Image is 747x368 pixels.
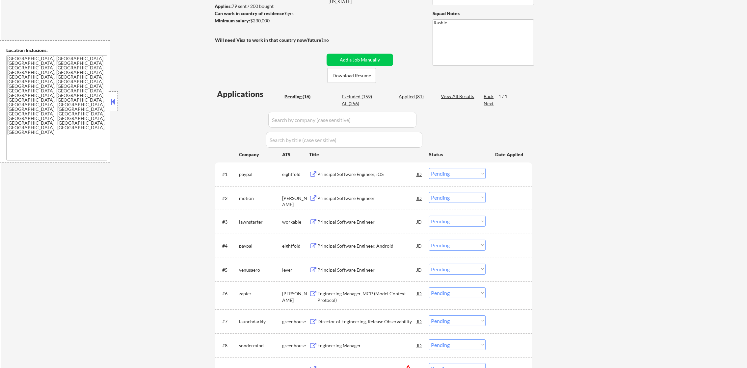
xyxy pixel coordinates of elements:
div: Next [484,100,494,107]
div: [PERSON_NAME] [282,290,309,303]
div: sondermind [239,342,282,349]
div: Principal Software Engineer [317,267,417,273]
div: $230,000 [215,17,324,24]
input: Search by title (case sensitive) [266,132,422,148]
div: JD [416,192,423,204]
div: #2 [222,195,234,202]
div: Engineering Manager, MCP (Model Context Protocol) [317,290,417,303]
div: #1 [222,171,234,178]
div: Principal Software Engineer [317,195,417,202]
div: ATS [282,151,309,158]
div: venusaero [239,267,282,273]
div: JD [416,240,423,252]
div: JD [416,339,423,351]
div: Principal Software Engineer [317,219,417,225]
div: #4 [222,243,234,249]
div: paypal [239,243,282,249]
div: motion [239,195,282,202]
div: Excluded (159) [342,93,375,100]
div: yes [215,10,322,17]
div: Title [309,151,423,158]
div: 1 / 1 [498,93,514,100]
div: Director of Engineering, Release Observability [317,318,417,325]
div: JD [416,216,423,228]
button: Add a Job Manually [327,54,393,66]
div: Principal Software Engineer, Android [317,243,417,249]
div: JD [416,287,423,299]
div: #7 [222,318,234,325]
div: workable [282,219,309,225]
div: Status [429,148,486,160]
strong: Minimum salary: [215,18,250,23]
strong: Applies: [215,3,232,9]
div: View All Results [441,93,476,100]
div: #3 [222,219,234,225]
div: JD [416,264,423,276]
div: no [324,37,342,43]
div: Principal Software Engineer, iOS [317,171,417,178]
div: Engineering Manager [317,342,417,349]
input: Search by company (case sensitive) [268,112,416,128]
div: #8 [222,342,234,349]
div: greenhouse [282,318,309,325]
div: Squad Notes [433,10,534,17]
div: 79 sent / 200 bought [215,3,324,10]
div: lawnstarter [239,219,282,225]
div: #5 [222,267,234,273]
div: [PERSON_NAME] [282,195,309,208]
div: Pending (16) [284,93,317,100]
div: Date Applied [495,151,524,158]
div: JD [416,315,423,327]
div: eightfold [282,171,309,178]
div: All (256) [342,100,375,107]
div: Applications [217,90,282,98]
div: lever [282,267,309,273]
div: Applied (81) [399,93,432,100]
div: Location Inclusions: [6,47,108,54]
div: paypal [239,171,282,178]
div: #6 [222,290,234,297]
strong: Can work in country of residence?: [215,11,288,16]
div: Company [239,151,282,158]
div: launchdarkly [239,318,282,325]
div: zapier [239,290,282,297]
div: eightfold [282,243,309,249]
div: greenhouse [282,342,309,349]
button: Download Resume [327,68,376,83]
div: JD [416,168,423,180]
div: Back [484,93,494,100]
strong: Will need Visa to work in that country now/future?: [215,37,325,43]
